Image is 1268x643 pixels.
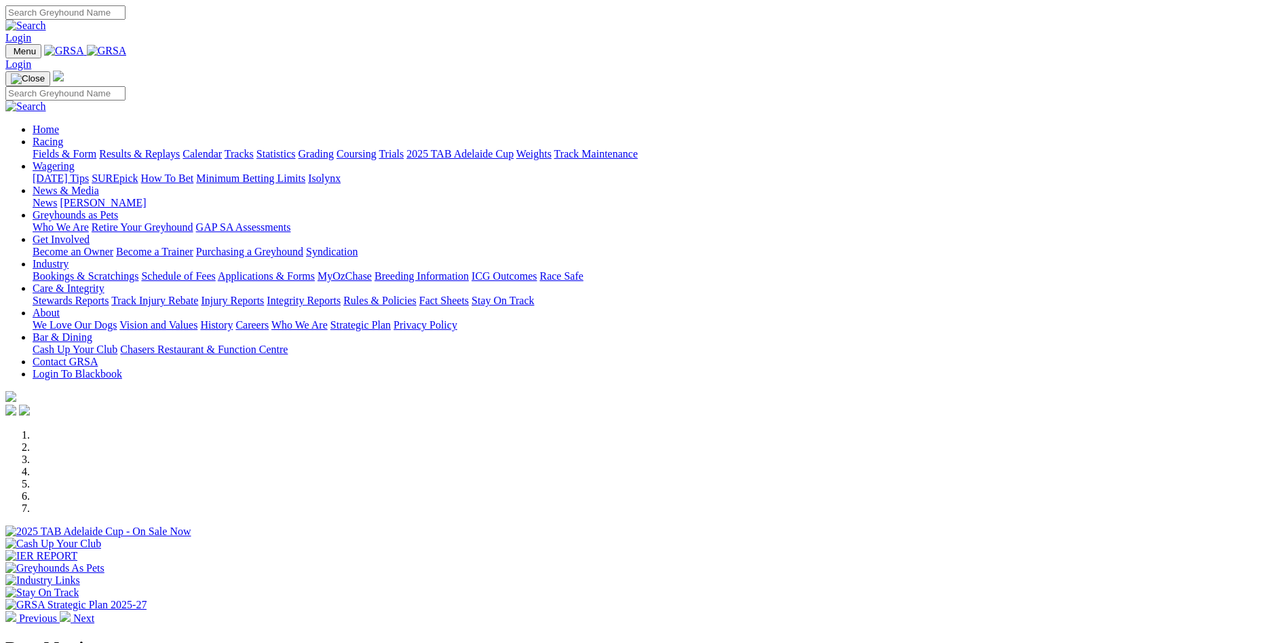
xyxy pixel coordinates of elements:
[116,246,193,257] a: Become a Trainer
[256,148,296,160] a: Statistics
[5,58,31,70] a: Login
[33,295,109,306] a: Stewards Reports
[182,148,222,160] a: Calendar
[33,295,1263,307] div: Care & Integrity
[5,5,126,20] input: Search
[141,172,194,184] a: How To Bet
[201,295,264,306] a: Injury Reports
[5,550,77,562] img: IER REPORT
[60,197,146,208] a: [PERSON_NAME]
[337,148,377,160] a: Coursing
[472,295,534,306] a: Stay On Track
[554,148,638,160] a: Track Maintenance
[5,100,46,113] img: Search
[33,344,1263,356] div: Bar & Dining
[419,295,469,306] a: Fact Sheets
[33,197,1263,209] div: News & Media
[379,148,404,160] a: Trials
[33,258,69,270] a: Industry
[406,148,514,160] a: 2025 TAB Adelaide Cup
[99,148,180,160] a: Results & Replays
[5,71,50,86] button: Toggle navigation
[5,32,31,43] a: Login
[318,270,372,282] a: MyOzChase
[33,356,98,367] a: Contact GRSA
[92,221,193,233] a: Retire Your Greyhound
[19,612,57,624] span: Previous
[196,172,305,184] a: Minimum Betting Limits
[33,270,1263,282] div: Industry
[141,270,215,282] a: Schedule of Fees
[92,172,138,184] a: SUREpick
[5,86,126,100] input: Search
[5,574,80,587] img: Industry Links
[33,172,89,184] a: [DATE] Tips
[33,221,89,233] a: Who We Are
[60,612,94,624] a: Next
[33,331,92,343] a: Bar & Dining
[33,172,1263,185] div: Wagering
[330,319,391,331] a: Strategic Plan
[271,319,328,331] a: Who We Are
[33,344,117,355] a: Cash Up Your Club
[218,270,315,282] a: Applications & Forms
[225,148,254,160] a: Tracks
[5,562,104,574] img: Greyhounds As Pets
[33,148,1263,160] div: Racing
[5,612,60,624] a: Previous
[200,319,233,331] a: History
[33,197,57,208] a: News
[5,44,41,58] button: Toggle navigation
[11,73,45,84] img: Close
[539,270,583,282] a: Race Safe
[308,172,341,184] a: Isolynx
[196,246,303,257] a: Purchasing a Greyhound
[73,612,94,624] span: Next
[60,611,71,622] img: chevron-right-pager-white.svg
[14,46,36,56] span: Menu
[33,221,1263,234] div: Greyhounds as Pets
[516,148,552,160] a: Weights
[5,405,16,416] img: facebook.svg
[53,71,64,81] img: logo-grsa-white.png
[5,587,79,599] img: Stay On Track
[33,148,96,160] a: Fields & Form
[44,45,84,57] img: GRSA
[120,344,288,355] a: Chasers Restaurant & Function Centre
[33,124,59,135] a: Home
[33,282,104,294] a: Care & Integrity
[19,405,30,416] img: twitter.svg
[196,221,291,233] a: GAP SA Assessments
[5,538,101,550] img: Cash Up Your Club
[33,368,122,380] a: Login To Blackbook
[111,295,198,306] a: Track Injury Rebate
[306,246,358,257] a: Syndication
[33,319,117,331] a: We Love Our Dogs
[5,20,46,32] img: Search
[299,148,334,160] a: Grading
[5,526,191,538] img: 2025 TAB Adelaide Cup - On Sale Now
[5,611,16,622] img: chevron-left-pager-white.svg
[33,234,90,245] a: Get Involved
[33,185,99,196] a: News & Media
[5,599,147,611] img: GRSA Strategic Plan 2025-27
[33,246,1263,258] div: Get Involved
[235,319,269,331] a: Careers
[33,160,75,172] a: Wagering
[472,270,537,282] a: ICG Outcomes
[267,295,341,306] a: Integrity Reports
[33,136,63,147] a: Racing
[33,209,118,221] a: Greyhounds as Pets
[33,307,60,318] a: About
[33,270,138,282] a: Bookings & Scratchings
[87,45,127,57] img: GRSA
[119,319,197,331] a: Vision and Values
[393,319,457,331] a: Privacy Policy
[374,270,469,282] a: Breeding Information
[5,391,16,402] img: logo-grsa-white.png
[33,319,1263,331] div: About
[33,246,113,257] a: Become an Owner
[343,295,417,306] a: Rules & Policies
